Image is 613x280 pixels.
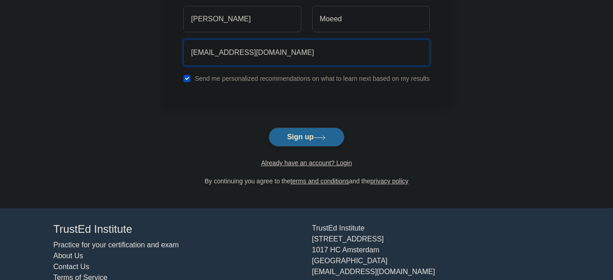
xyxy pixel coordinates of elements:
label: Send me personalized recommendations on what to learn next based on my results [195,75,430,82]
a: Practice for your certification and exam [54,241,179,249]
input: Last name [312,6,430,32]
a: Already have an account? Login [261,159,352,167]
a: privacy policy [370,177,408,185]
div: By continuing you agree to the and the [156,176,457,187]
button: Sign up [269,128,345,147]
a: Contact Us [54,263,89,270]
a: terms and conditions [290,177,349,185]
input: Email [183,39,430,66]
input: First name [183,6,301,32]
a: About Us [54,252,83,260]
h4: TrustEd Institute [54,223,301,236]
